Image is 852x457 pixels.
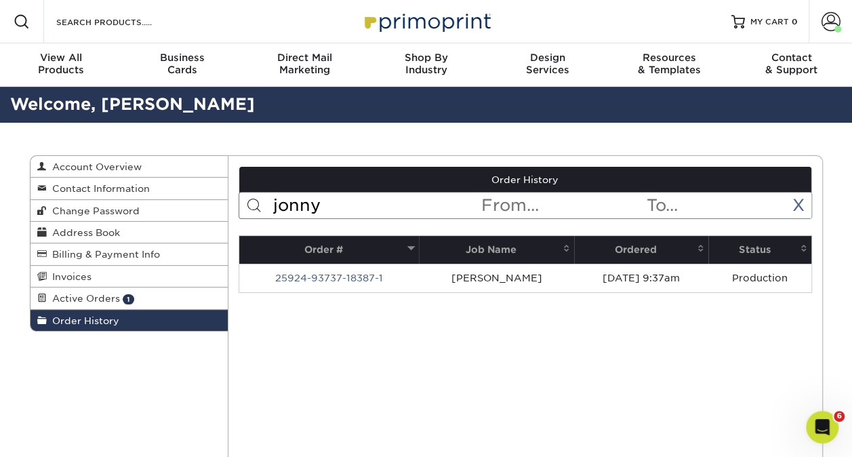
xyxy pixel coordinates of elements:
[47,293,120,304] span: Active Orders
[487,52,609,76] div: Services
[480,193,645,218] input: From...
[574,236,709,264] th: Ordered
[487,52,609,64] span: Design
[239,167,811,193] a: Order History
[47,205,140,216] span: Change Password
[47,315,119,326] span: Order History
[243,52,365,64] span: Direct Mail
[609,43,731,87] a: Resources& Templates
[123,294,134,304] span: 1
[750,16,789,28] span: MY CART
[730,52,852,64] span: Contact
[708,236,811,264] th: Status
[31,243,228,265] a: Billing & Payment Info
[239,236,419,264] th: Order #
[47,161,142,172] span: Account Overview
[31,156,228,178] a: Account Overview
[730,43,852,87] a: Contact& Support
[31,310,228,331] a: Order History
[31,287,228,309] a: Active Orders 1
[359,7,494,36] img: Primoprint
[47,249,160,260] span: Billing & Payment Info
[122,52,244,76] div: Cards
[31,222,228,243] a: Address Book
[806,411,838,443] iframe: Intercom live chat
[708,264,811,292] td: Production
[47,183,150,194] span: Contact Information
[609,52,731,76] div: & Templates
[47,271,92,282] span: Invoices
[365,52,487,76] div: Industry
[645,193,811,218] input: To...
[243,52,365,76] div: Marketing
[574,264,709,292] td: [DATE] 9:37am
[122,52,244,64] span: Business
[365,52,487,64] span: Shop By
[487,43,609,87] a: DesignServices
[275,273,383,283] a: 25924-93737-18387-1
[419,236,573,264] th: Job Name
[792,195,805,215] a: X
[792,17,798,26] span: 0
[834,411,845,422] span: 6
[31,200,228,222] a: Change Password
[272,193,480,218] input: Search Orders...
[243,43,365,87] a: Direct MailMarketing
[122,43,244,87] a: BusinessCards
[730,52,852,76] div: & Support
[47,227,120,238] span: Address Book
[31,178,228,199] a: Contact Information
[55,14,187,30] input: SEARCH PRODUCTS.....
[365,43,487,87] a: Shop ByIndustry
[31,266,228,287] a: Invoices
[419,264,573,292] td: [PERSON_NAME]
[609,52,731,64] span: Resources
